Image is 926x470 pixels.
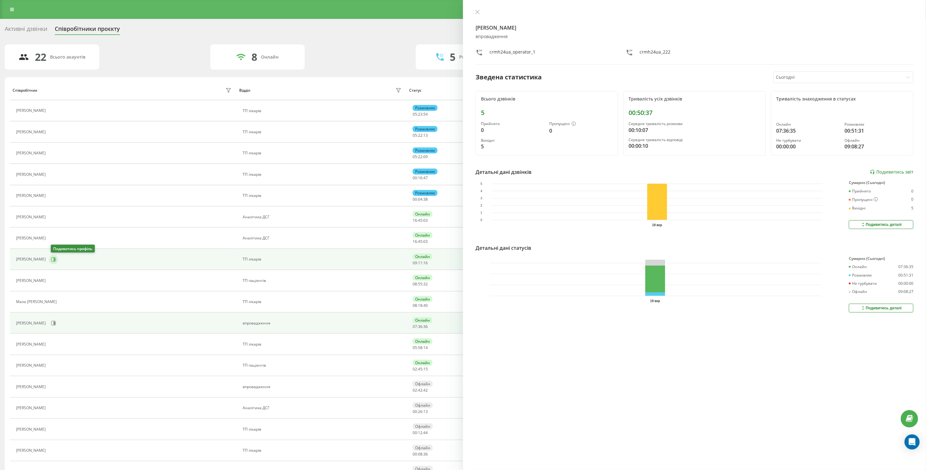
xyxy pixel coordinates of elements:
[849,281,877,286] div: Не турбувати
[16,427,47,432] div: [PERSON_NAME]
[418,239,422,244] span: 45
[849,289,867,294] div: Офлайн
[413,105,438,111] div: Розмовляє
[261,54,279,60] div: Онлайн
[629,126,760,134] div: 00:10:07
[16,257,47,261] div: [PERSON_NAME]
[629,122,760,126] div: Середня тривалість розмови
[413,197,417,202] span: 00
[450,51,456,63] div: 5
[413,218,417,223] span: 16
[423,281,428,287] span: 32
[898,273,913,278] div: 00:51:31
[243,172,403,177] div: ТП лікарів
[550,127,613,135] div: 0
[16,363,47,368] div: [PERSON_NAME]
[16,300,58,304] div: Мала [PERSON_NAME]
[413,239,417,244] span: 16
[243,193,403,198] div: ТП лікарів
[413,232,432,238] div: Онлайн
[849,189,871,193] div: Прийнято
[243,151,403,155] div: ТП лікарів
[870,169,913,175] a: Подивитись звіт
[423,409,428,414] span: 13
[413,430,417,435] span: 00
[418,281,422,287] span: 55
[481,109,613,117] div: 5
[481,126,545,134] div: 0
[413,133,417,138] span: 05
[898,265,913,269] div: 07:36:35
[413,126,438,132] div: Розмовляє
[476,244,531,252] div: Детальні дані статусів
[423,303,428,308] span: 40
[413,296,432,302] div: Онлайн
[243,321,403,325] div: впровадження
[413,303,428,308] div: : :
[243,406,403,410] div: Аналітика ДСГ
[418,324,422,329] span: 36
[243,385,403,389] div: впровадження
[911,197,913,202] div: 0
[418,451,422,457] span: 08
[418,409,422,414] span: 26
[243,257,403,261] div: ТП лікарів
[481,143,545,150] div: 5
[413,218,428,223] div: : :
[239,88,250,93] div: Відділ
[776,96,908,102] div: Тривалість знаходження в статусах
[16,193,47,198] div: [PERSON_NAME]
[481,122,545,126] div: Прийнято
[776,122,840,127] div: Онлайн
[413,303,417,308] span: 08
[476,34,913,39] div: впровадження
[629,109,760,117] div: 00:50:37
[413,360,432,366] div: Онлайн
[413,239,428,244] div: : :
[849,273,872,278] div: Розмовляє
[476,168,532,176] div: Детальні дані дзвінків
[413,346,428,350] div: : :
[423,260,428,266] span: 16
[16,172,47,177] div: [PERSON_NAME]
[413,112,417,117] span: 05
[898,289,913,294] div: 09:08:27
[629,138,760,142] div: Середня тривалість відповіді
[413,409,417,414] span: 00
[629,142,760,150] div: 00:00:10
[418,430,422,435] span: 12
[476,72,542,82] div: Зведена статистика
[413,155,428,159] div: : :
[481,182,483,186] text: 5
[16,215,47,219] div: [PERSON_NAME]
[849,220,913,229] button: Подивитись деталі
[243,278,403,283] div: ТП пацієнтів
[413,282,428,286] div: : :
[243,300,403,304] div: ТП лікарів
[418,218,422,223] span: 45
[16,130,47,134] div: [PERSON_NAME]
[423,430,428,435] span: 44
[413,367,428,371] div: : :
[413,169,438,175] div: Розмовляє
[423,451,428,457] span: 36
[413,423,433,429] div: Офлайн
[481,204,483,207] text: 2
[849,206,866,210] div: Вихідні
[413,175,417,181] span: 00
[413,410,428,414] div: : :
[423,239,428,244] span: 03
[243,215,403,219] div: Аналітика ДСГ
[16,406,47,410] div: [PERSON_NAME]
[652,223,662,227] text: 19 вер
[413,324,428,329] div: : :
[413,211,432,217] div: Онлайн
[413,275,432,281] div: Онлайн
[481,189,483,193] text: 4
[418,366,422,372] span: 45
[16,151,47,155] div: [PERSON_NAME]
[243,109,403,113] div: ТП лікарів
[413,254,432,260] div: Онлайн
[418,133,422,138] span: 22
[16,108,47,113] div: [PERSON_NAME]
